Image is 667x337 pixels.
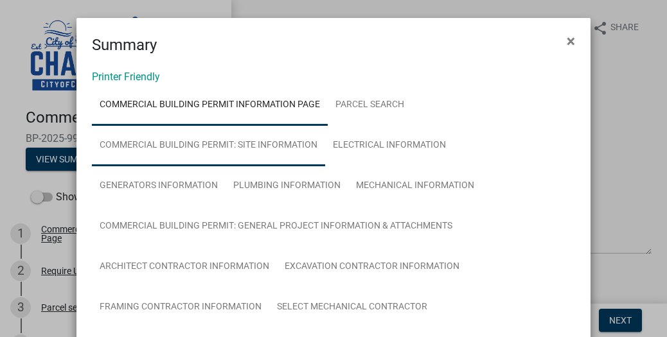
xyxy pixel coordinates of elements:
[92,33,157,56] h4: Summary
[92,71,160,83] a: Printer Friendly
[556,23,585,59] button: Close
[348,166,482,207] a: Mechanical Information
[92,125,325,166] a: Commercial Building Permit: Site Information
[277,246,467,288] a: Excavation Contractor Information
[226,166,348,207] a: Plumbing Information
[92,85,328,126] a: Commercial Building Permit Information Page
[328,85,412,126] a: Parcel search
[92,246,277,288] a: Architect Contractor Information
[325,125,454,166] a: Electrical Information
[92,166,226,207] a: Generators Information
[567,32,575,50] span: ×
[92,206,460,247] a: Commercial Building Permit: General Project Information & Attachments
[92,287,269,328] a: Framing Contractor Information
[269,287,435,328] a: Select Mechanical contractor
